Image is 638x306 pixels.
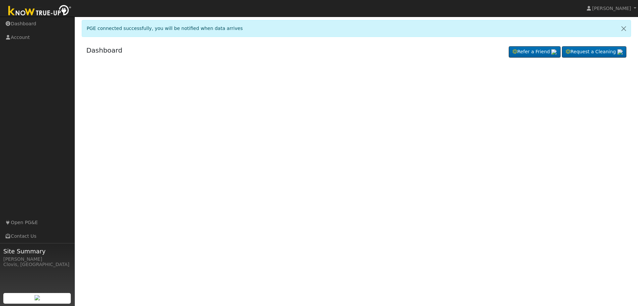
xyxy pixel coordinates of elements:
[3,247,71,256] span: Site Summary
[509,46,561,58] a: Refer a Friend
[551,49,557,55] img: retrieve
[617,20,631,37] a: Close
[86,46,123,54] a: Dashboard
[592,6,631,11] span: [PERSON_NAME]
[82,20,631,37] div: PGE connected successfully, you will be notified when data arrives
[5,4,75,19] img: Know True-Up
[617,49,623,55] img: retrieve
[562,46,626,58] a: Request a Cleaning
[3,261,71,268] div: Clovis, [GEOGRAPHIC_DATA]
[35,295,40,300] img: retrieve
[3,256,71,263] div: [PERSON_NAME]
